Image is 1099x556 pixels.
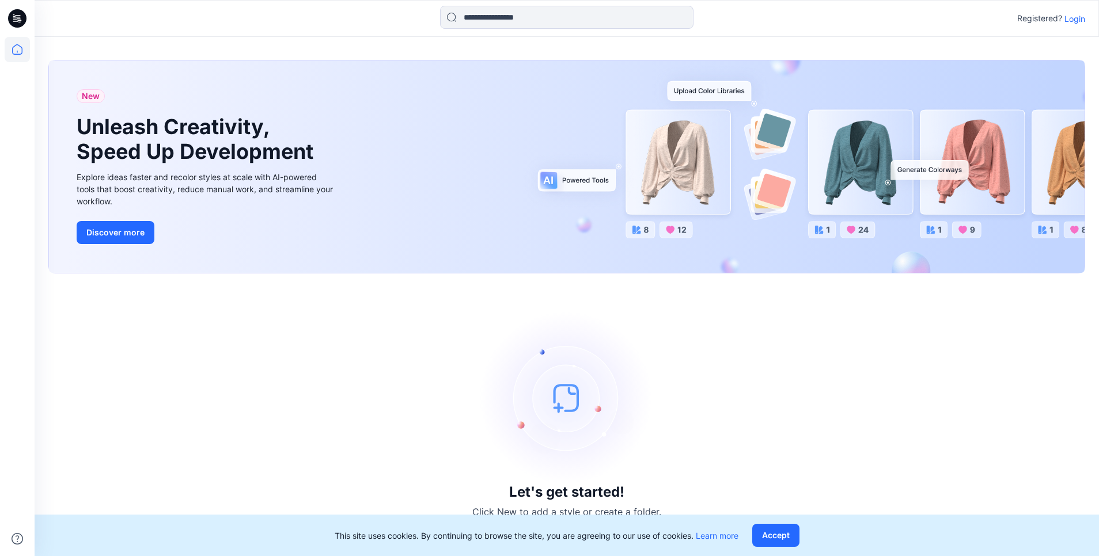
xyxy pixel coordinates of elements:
a: Learn more [696,531,738,540]
span: New [82,89,100,103]
h3: Let's get started! [509,484,624,500]
button: Discover more [77,221,154,244]
p: Login [1064,13,1085,25]
h1: Unleash Creativity, Speed Up Development [77,115,319,164]
p: Click New to add a style or create a folder. [472,505,661,519]
a: Discover more [77,221,336,244]
div: Explore ideas faster and recolor styles at scale with AI-powered tools that boost creativity, red... [77,171,336,207]
button: Accept [752,524,799,547]
img: empty-state-image.svg [480,311,653,484]
p: This site uses cookies. By continuing to browse the site, you are agreeing to our use of cookies. [335,530,738,542]
p: Registered? [1017,12,1062,25]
